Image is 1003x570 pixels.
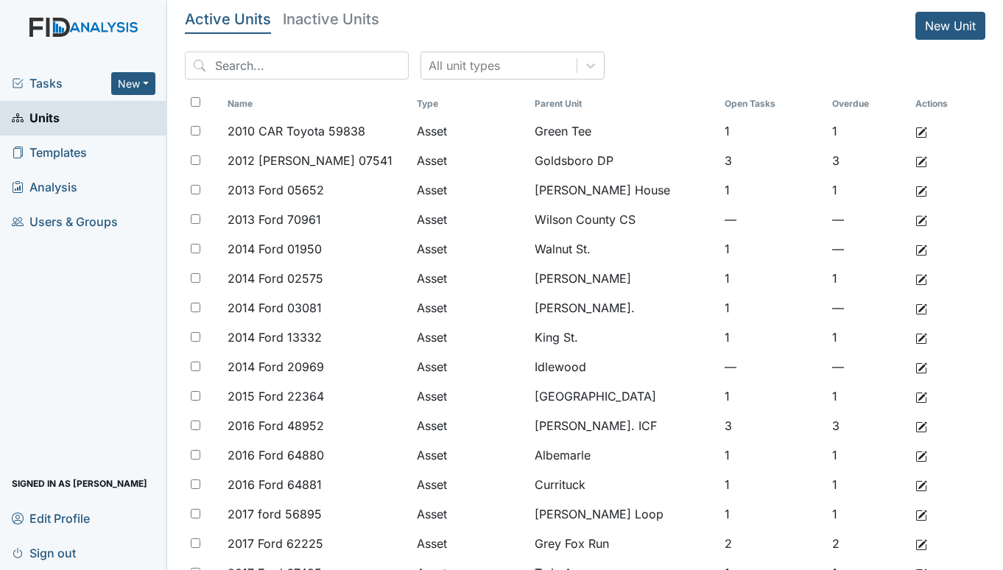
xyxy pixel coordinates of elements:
td: Asset [411,381,529,411]
span: 2016 Ford 64881 [228,476,322,493]
th: Toggle SortBy [411,91,529,116]
td: 2 [719,529,826,558]
td: — [826,293,909,323]
input: Search... [185,52,409,80]
span: Templates [12,141,87,164]
span: 2014 Ford 02575 [228,270,323,287]
td: 1 [719,470,826,499]
span: 2017 Ford 62225 [228,535,323,552]
a: Tasks [12,74,111,92]
td: Asset [411,323,529,352]
td: Asset [411,116,529,146]
td: Wilson County CS [529,205,719,234]
td: Walnut St. [529,234,719,264]
td: 1 [719,264,826,293]
span: Units [12,107,60,130]
td: [PERSON_NAME]. [529,293,719,323]
td: Idlewood [529,352,719,381]
td: Albemarle [529,440,719,470]
td: — [719,352,826,381]
td: 1 [719,323,826,352]
td: King St. [529,323,719,352]
td: Currituck [529,470,719,499]
td: — [826,352,909,381]
td: — [719,205,826,234]
td: 1 [719,293,826,323]
td: 1 [719,440,826,470]
h5: Active Units [185,12,271,27]
span: 2014 Ford 13332 [228,328,322,346]
td: 3 [826,146,909,175]
td: Green Tee [529,116,719,146]
h5: Inactive Units [283,12,379,27]
td: 3 [719,146,826,175]
td: Asset [411,205,529,234]
span: 2014 Ford 01950 [228,240,322,258]
td: [PERSON_NAME] House [529,175,719,205]
td: 2 [826,529,909,558]
td: 1 [719,381,826,411]
td: 3 [719,411,826,440]
td: 1 [826,323,909,352]
td: Asset [411,293,529,323]
td: Asset [411,352,529,381]
div: All unit types [429,57,500,74]
td: Asset [411,440,529,470]
td: Asset [411,411,529,440]
span: 2015 Ford 22364 [228,387,324,405]
td: [PERSON_NAME] [529,264,719,293]
td: [GEOGRAPHIC_DATA] [529,381,719,411]
th: Actions [909,91,983,116]
td: 1 [826,499,909,529]
td: 1 [719,175,826,205]
td: Asset [411,175,529,205]
th: Toggle SortBy [222,91,412,116]
span: Users & Groups [12,211,118,233]
span: Edit Profile [12,507,90,529]
td: 1 [826,440,909,470]
td: 3 [826,411,909,440]
span: 2016 Ford 48952 [228,417,324,434]
span: Sign out [12,541,76,564]
th: Toggle SortBy [529,91,719,116]
td: 1 [719,116,826,146]
td: Asset [411,529,529,558]
input: Toggle All Rows Selected [191,97,200,107]
td: 1 [719,499,826,529]
td: 1 [826,264,909,293]
button: New [111,72,155,95]
td: 1 [826,470,909,499]
span: 2013 Ford 70961 [228,211,321,228]
span: 2010 CAR Toyota 59838 [228,122,365,140]
span: Analysis [12,176,77,199]
td: [PERSON_NAME]. ICF [529,411,719,440]
td: Asset [411,499,529,529]
th: Toggle SortBy [719,91,826,116]
a: New Unit [915,12,985,40]
td: [PERSON_NAME] Loop [529,499,719,529]
span: 2017 ford 56895 [228,505,322,523]
td: Asset [411,470,529,499]
td: Asset [411,146,529,175]
span: 2012 [PERSON_NAME] 07541 [228,152,393,169]
span: 2014 Ford 20969 [228,358,324,376]
td: — [826,205,909,234]
td: Grey Fox Run [529,529,719,558]
span: 2013 Ford 05652 [228,181,324,199]
td: Goldsboro DP [529,146,719,175]
th: Toggle SortBy [826,91,909,116]
span: Signed in as [PERSON_NAME] [12,472,147,495]
span: 2014 Ford 03081 [228,299,322,317]
td: 1 [826,381,909,411]
td: Asset [411,264,529,293]
td: Asset [411,234,529,264]
td: 1 [719,234,826,264]
span: 2016 Ford 64880 [228,446,324,464]
td: 1 [826,116,909,146]
td: 1 [826,175,909,205]
td: — [826,234,909,264]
